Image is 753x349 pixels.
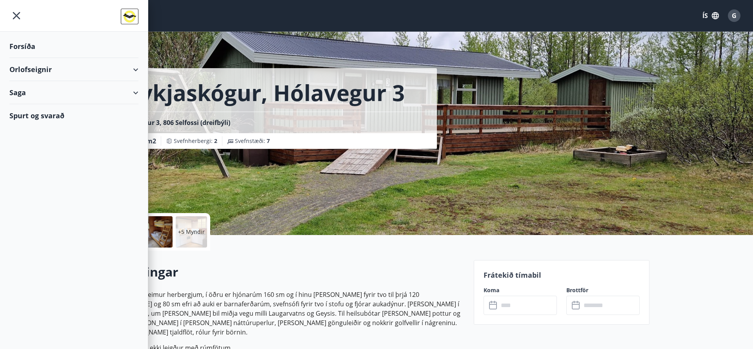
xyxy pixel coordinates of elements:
[732,11,737,20] span: G
[104,290,464,337] p: Eitt hús með tveimur herbergjum, í öðru er hjónarúm 160 sm og í hinu [PERSON_NAME] fyrir tvo til ...
[9,58,138,81] div: Orlofseignir
[9,81,138,104] div: Saga
[9,9,24,23] button: menu
[174,137,217,145] span: Svefnherbergi :
[113,78,405,107] h1: Reykjaskógur, Hólavegur 3
[178,228,205,236] p: +5 Myndir
[725,6,744,25] button: G
[267,137,270,145] span: 7
[104,263,464,280] h2: Upplýsingar
[121,9,138,24] img: union_logo
[484,270,640,280] p: Frátekið tímabil
[214,137,217,145] span: 2
[484,286,557,294] label: Koma
[566,286,640,294] label: Brottför
[122,118,230,127] span: Hólavegur 3, 806 Selfossi (dreifbýli)
[698,9,723,23] button: ÍS
[9,35,138,58] div: Forsíða
[235,137,270,145] span: Svefnstæði :
[9,104,138,127] div: Spurt og svarað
